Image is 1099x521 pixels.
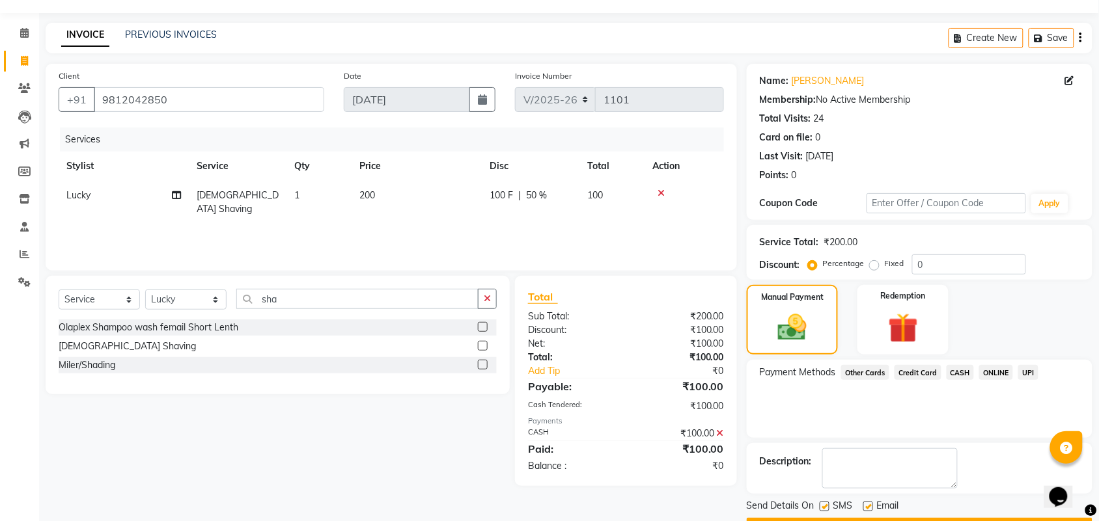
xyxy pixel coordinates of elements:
[518,399,626,413] div: Cash Tendered:
[626,427,734,440] div: ₹100.00
[189,152,286,181] th: Service
[877,499,899,515] span: Email
[518,337,626,351] div: Net:
[490,189,513,202] span: 100 F
[881,290,926,302] label: Redemption
[833,499,853,515] span: SMS
[626,323,734,337] div: ₹100.00
[59,340,196,353] div: [DEMOGRAPHIC_DATA] Shaving
[823,258,865,269] label: Percentage
[59,152,189,181] th: Stylist
[760,93,1079,107] div: No Active Membership
[885,258,904,269] label: Fixed
[626,351,734,364] div: ₹100.00
[626,337,734,351] div: ₹100.00
[518,323,626,337] div: Discount:
[352,152,482,181] th: Price
[518,310,626,323] div: Sub Total:
[528,290,558,304] span: Total
[879,310,928,347] img: _gift.svg
[518,379,626,394] div: Payable:
[806,150,834,163] div: [DATE]
[760,150,803,163] div: Last Visit:
[895,365,941,380] span: Credit Card
[792,168,797,182] div: 0
[626,310,734,323] div: ₹200.00
[59,70,79,82] label: Client
[526,189,547,202] span: 50 %
[236,289,479,309] input: Search or Scan
[626,399,734,413] div: ₹100.00
[518,364,644,378] a: Add Tip
[760,258,800,272] div: Discount:
[769,311,816,344] img: _cash.svg
[760,168,789,182] div: Points:
[587,189,603,201] span: 100
[760,74,789,88] div: Name:
[518,189,521,202] span: |
[125,29,217,40] a: PREVIOUS INVOICES
[760,366,836,379] span: Payment Methods
[645,152,724,181] th: Action
[760,196,867,210] div: Coupon Code
[1018,365,1038,380] span: UPI
[760,131,813,144] div: Card on file:
[61,23,109,47] a: INVOICE
[286,152,352,181] th: Qty
[197,189,279,215] span: [DEMOGRAPHIC_DATA] Shaving
[824,235,858,249] div: ₹200.00
[841,365,889,380] span: Other Cards
[294,189,299,201] span: 1
[518,459,626,473] div: Balance :
[66,189,90,201] span: Lucky
[979,365,1013,380] span: ONLINE
[59,87,95,112] button: +91
[626,459,734,473] div: ₹0
[518,427,626,440] div: CASH
[816,131,821,144] div: 0
[760,112,811,126] div: Total Visits:
[518,441,626,457] div: Paid:
[792,74,865,88] a: [PERSON_NAME]
[482,152,579,181] th: Disc
[644,364,734,378] div: ₹0
[1044,469,1086,508] iframe: chat widget
[1029,28,1074,48] button: Save
[947,365,975,380] span: CASH
[344,70,361,82] label: Date
[579,152,645,181] th: Total
[59,321,238,334] div: Olaplex Shampoo wash femail Short Lenth
[760,235,819,249] div: Service Total:
[761,291,824,303] label: Manual Payment
[760,455,812,468] div: Description:
[515,70,572,82] label: Invoice Number
[518,351,626,364] div: Total:
[59,358,115,372] div: Miler/Shading
[1031,194,1068,213] button: Apply
[528,416,724,427] div: Payments
[760,93,816,107] div: Membership:
[60,127,734,152] div: Services
[626,379,734,394] div: ₹100.00
[949,28,1023,48] button: Create New
[814,112,824,126] div: 24
[94,87,324,112] input: Search by Name/Mobile/Email/Code
[359,189,375,201] span: 200
[626,441,734,457] div: ₹100.00
[747,499,814,515] span: Send Details On
[867,193,1026,213] input: Enter Offer / Coupon Code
